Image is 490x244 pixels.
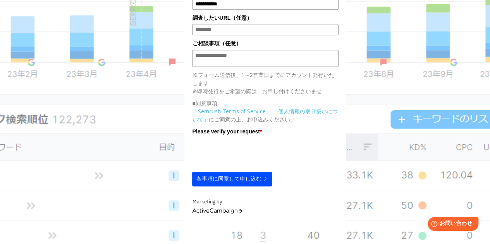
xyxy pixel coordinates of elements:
div: Marketing by [192,198,338,206]
iframe: Help widget launcher [421,214,481,235]
iframe: reCAPTCHA [192,138,310,168]
a: 「Semrush Terms of Service」 [192,107,271,115]
label: Please verify your request [192,127,338,136]
p: にご同意の上、お申込みください。 [192,107,338,123]
p: ※フォーム送信後、1～2営業日までにアカウント発行いたします ※即時発行をご希望の際は、お申し付けくださいませ [192,71,338,95]
p: ■同意事項 [192,99,338,107]
a: 「個人情報の取り扱いについて」 [192,107,337,123]
label: ご相談事項（任意） [192,39,338,48]
button: 各事項に同意して申し込む ▷ [192,172,272,186]
label: 調査したいURL（任意） [192,14,338,22]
